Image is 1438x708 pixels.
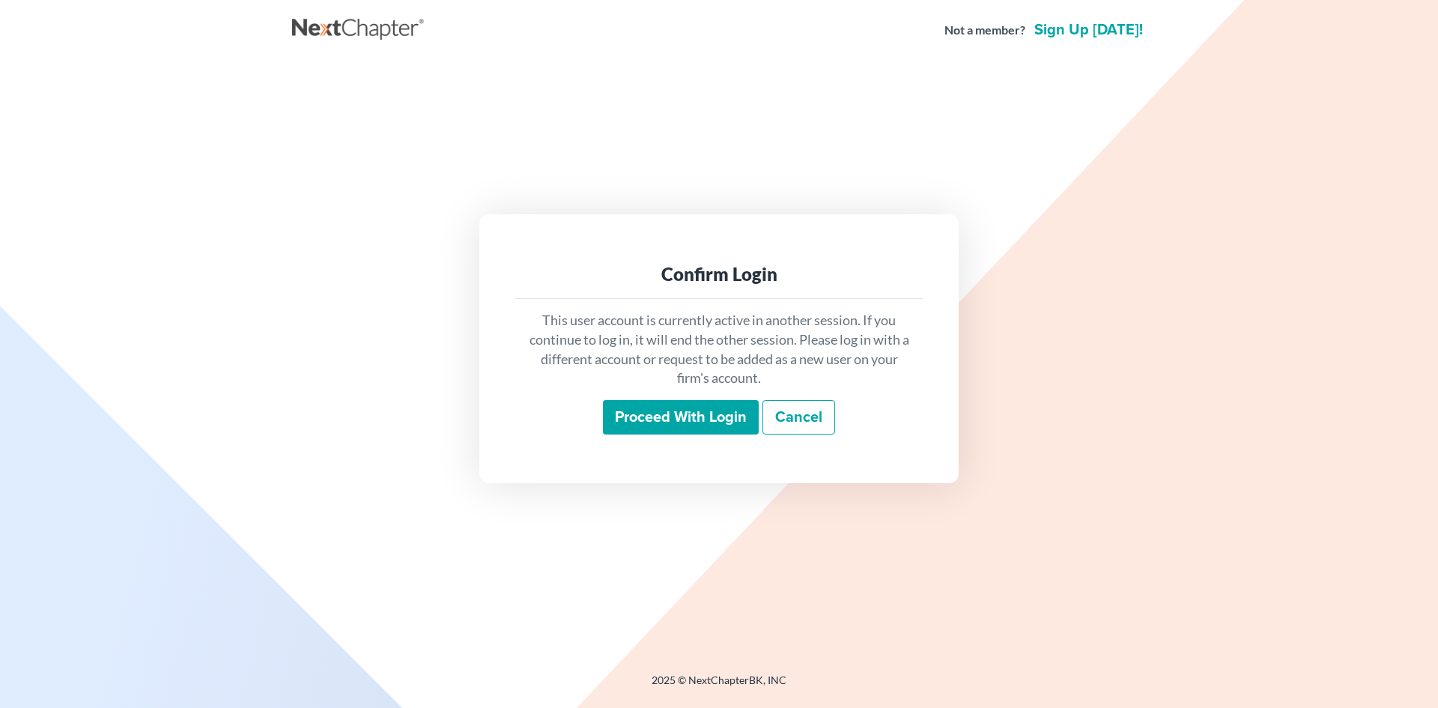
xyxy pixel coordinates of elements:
a: Sign up [DATE]! [1031,22,1146,37]
strong: Not a member? [944,22,1025,39]
p: This user account is currently active in another session. If you continue to log in, it will end ... [527,311,911,388]
input: Proceed with login [603,400,759,435]
a: Cancel [762,400,835,435]
div: 2025 © NextChapterBK, INC [292,673,1146,700]
div: Confirm Login [527,262,911,286]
